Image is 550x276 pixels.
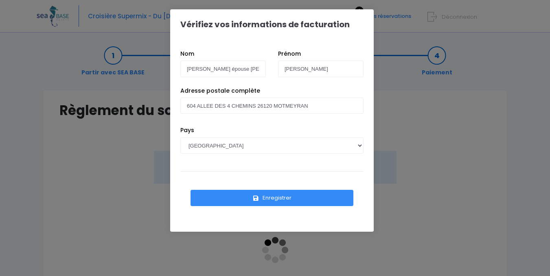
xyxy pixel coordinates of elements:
label: Adresse postale complète [180,87,260,95]
label: Prénom [278,50,301,58]
button: Enregistrer [191,190,353,206]
label: Nom [180,50,194,58]
h1: Vérifiez vos informations de facturation [180,20,350,29]
label: Pays [180,126,194,135]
